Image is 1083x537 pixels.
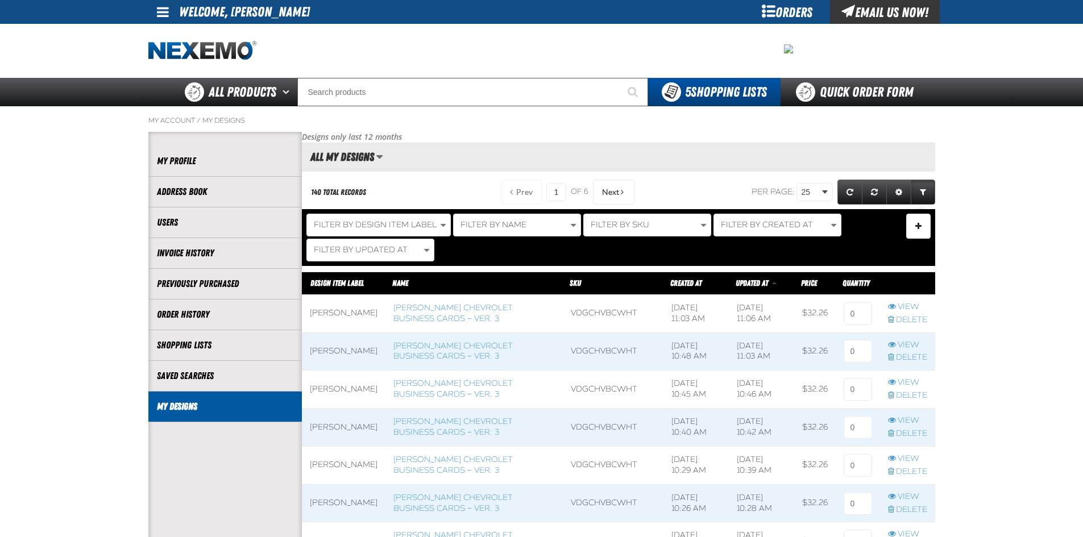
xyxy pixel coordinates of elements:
[563,409,663,447] td: VDGCHVBCWHT
[843,278,870,288] span: Quantity
[888,492,927,502] a: View row action
[157,247,293,260] a: Invoice History
[794,332,836,371] td: $32.26
[752,187,795,197] span: Per page:
[157,339,293,352] a: Shopping Lists
[729,294,794,332] td: [DATE] 11:06 AM
[302,151,374,163] h2: All My Designs
[297,78,648,106] input: Search
[888,302,927,313] a: View row action
[393,493,513,513] a: [PERSON_NAME] Chevrolet Business Cards – Ver. 3
[794,294,836,332] td: $32.26
[393,303,513,323] a: [PERSON_NAME] Chevrolet Business Cards – Ver. 3
[571,187,588,197] span: of 6
[736,278,768,288] span: Updated At
[209,82,276,102] span: All Products
[721,220,813,230] span: Filter By Created At
[888,505,927,515] a: Delete row action
[888,415,927,426] a: View row action
[685,84,691,100] strong: 5
[302,332,385,371] td: [PERSON_NAME]
[729,371,794,409] td: [DATE] 10:46 AM
[685,84,767,100] span: Shopping Lists
[663,446,729,484] td: [DATE] 10:29 AM
[563,371,663,409] td: VDGCHVBCWHT
[837,180,862,205] a: Refresh grid action
[888,467,927,477] a: Delete row action
[729,484,794,522] td: [DATE] 10:28 AM
[729,409,794,447] td: [DATE] 10:42 AM
[202,116,245,125] a: My Designs
[781,78,935,106] a: Quick Order Form
[157,369,293,382] a: Saved Searches
[148,41,256,61] a: Home
[801,278,817,288] span: Price
[460,220,526,230] span: Filter By Name
[279,78,297,106] button: Open All Products pages
[157,277,293,290] a: Previously Purchased
[302,132,935,143] p: Designs only last 12 months
[784,44,793,53] img: 6358a36e9cb9eabefd07fbcee19ff36d.jpeg
[302,294,385,332] td: [PERSON_NAME]
[663,332,729,371] td: [DATE] 10:48 AM
[794,446,836,484] td: $32.26
[713,214,841,236] button: Filter By Created At
[570,278,581,288] a: SKU
[148,41,256,61] img: Nexemo logo
[663,409,729,447] td: [DATE] 10:40 AM
[314,220,437,230] span: Filter By Design Item Label
[648,78,781,106] button: You have 5 Shopping Lists. Open to view details
[314,245,408,255] span: Filter By Updated At
[563,446,663,484] td: VDGCHVBCWHT
[663,484,729,522] td: [DATE] 10:26 AM
[663,371,729,409] td: [DATE] 10:45 AM
[157,308,293,321] a: Order History
[844,340,872,363] input: 0
[563,332,663,371] td: VDGCHVBCWHT
[844,302,872,325] input: 0
[376,147,383,166] button: Manage grid views. Current view is All My Designs
[888,340,927,351] a: View row action
[888,352,927,363] a: Delete row action
[736,278,770,288] a: Updated At
[393,455,513,475] a: [PERSON_NAME] Chevrolet Business Cards – Ver. 3
[794,409,836,447] td: $32.26
[888,428,927,439] a: Delete row action
[620,78,648,106] button: Start Searching
[302,371,385,409] td: [PERSON_NAME]
[794,484,836,522] td: $32.26
[862,180,887,205] a: Reset grid action
[729,446,794,484] td: [DATE] 10:39 AM
[306,239,434,261] button: Filter By Updated At
[844,416,872,439] input: 0
[886,180,911,205] a: Expand or Collapse Grid Settings
[197,116,201,125] span: /
[157,155,293,168] a: My Profile
[802,186,820,198] span: 25
[302,409,385,447] td: [PERSON_NAME]
[157,400,293,413] a: My Designs
[148,116,195,125] a: My Account
[302,446,385,484] td: [PERSON_NAME]
[393,417,513,437] a: [PERSON_NAME] Chevrolet Business Cards – Ver. 3
[306,214,451,236] button: Filter By Design Item Label
[393,341,513,361] a: [PERSON_NAME] Chevrolet Business Cards – Ver. 3
[888,315,927,326] a: Delete row action
[157,185,293,198] a: Address Book
[310,278,364,288] a: Design Item Label
[311,187,366,198] div: 140 total records
[915,226,922,229] span: Manage Filters
[563,484,663,522] td: VDGCHVBCWHT
[392,278,408,288] a: Name
[888,377,927,388] a: View row action
[393,378,513,399] a: [PERSON_NAME] Chevrolet Business Cards – Ver. 3
[670,278,702,288] a: Created At
[157,216,293,229] a: Users
[729,332,794,371] td: [DATE] 11:03 AM
[844,492,872,515] input: 0
[888,390,927,401] a: Delete row action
